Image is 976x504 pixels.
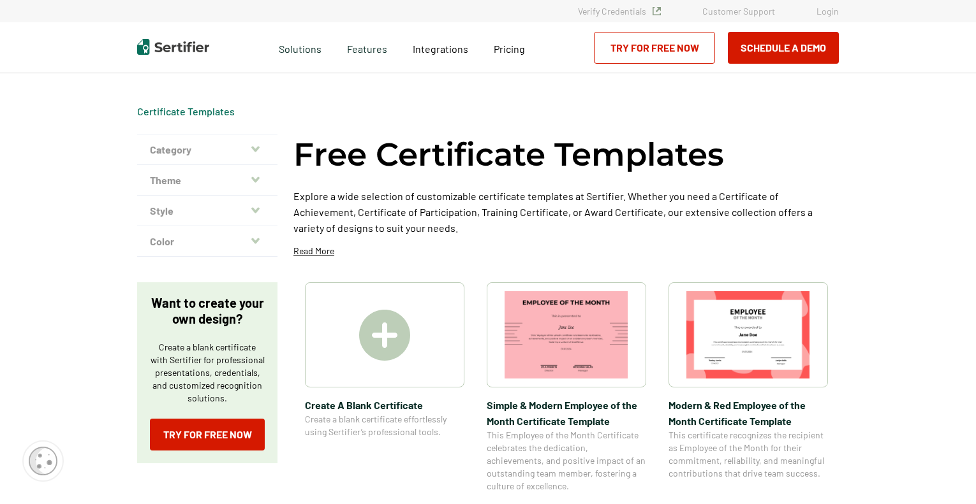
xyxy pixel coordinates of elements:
[150,295,265,327] p: Want to create your own design?
[137,134,277,165] button: Category
[293,134,724,175] h1: Free Certificate Templates
[137,226,277,257] button: Color
[137,196,277,226] button: Style
[487,282,646,493] a: Simple & Modern Employee of the Month Certificate TemplateSimple & Modern Employee of the Month C...
[669,429,828,480] span: This certificate recognizes the recipient as Employee of the Month for their commitment, reliabil...
[413,40,468,55] a: Integrations
[487,397,646,429] span: Simple & Modern Employee of the Month Certificate Template
[702,6,775,17] a: Customer Support
[728,32,839,64] button: Schedule a Demo
[137,39,209,55] img: Sertifier | Digital Credentialing Platform
[137,105,235,117] a: Certificate Templates
[359,310,410,361] img: Create A Blank Certificate
[494,43,525,55] span: Pricing
[137,105,235,118] span: Certificate Templates
[686,291,810,378] img: Modern & Red Employee of the Month Certificate Template
[505,291,628,378] img: Simple & Modern Employee of the Month Certificate Template
[150,419,265,450] a: Try for Free Now
[413,43,468,55] span: Integrations
[305,397,464,413] span: Create A Blank Certificate
[817,6,839,17] a: Login
[487,429,646,493] span: This Employee of the Month Certificate celebrates the dedication, achievements, and positive impa...
[150,341,265,405] p: Create a blank certificate with Sertifier for professional presentations, credentials, and custom...
[578,6,661,17] a: Verify Credentials
[347,40,387,55] span: Features
[305,413,464,438] span: Create a blank certificate effortlessly using Sertifier’s professional tools.
[653,7,661,15] img: Verified
[293,188,839,236] p: Explore a wide selection of customizable certificate templates at Sertifier. Whether you need a C...
[137,165,277,196] button: Theme
[669,397,828,429] span: Modern & Red Employee of the Month Certificate Template
[29,447,57,475] img: Cookie Popup Icon
[293,245,334,257] p: Read More
[137,105,235,118] div: Breadcrumb
[494,40,525,55] a: Pricing
[669,282,828,493] a: Modern & Red Employee of the Month Certificate TemplateModern & Red Employee of the Month Certifi...
[279,40,322,55] span: Solutions
[594,32,715,64] a: Try for Free Now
